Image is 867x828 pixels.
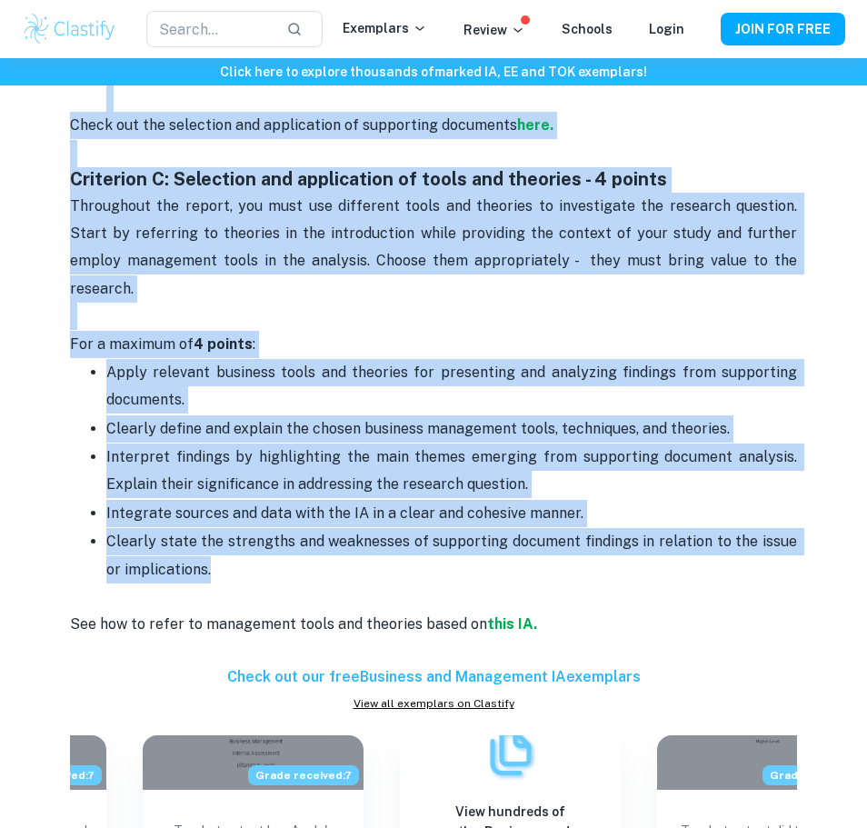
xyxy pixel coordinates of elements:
[70,116,517,134] span: Check out the selection and application of supporting documents
[70,666,797,688] h6: Check out our free Business and Management IA exemplars
[517,116,553,134] a: here.
[248,765,359,785] span: Grade received: 7
[22,11,117,47] img: Clastify logo
[483,725,538,780] img: Exemplars
[194,335,253,353] strong: 4 points
[463,20,525,40] p: Review
[4,62,863,82] h6: Click here to explore thousands of marked IA, EE and TOK exemplars !
[343,18,427,38] p: Exemplars
[721,13,845,45] button: JOIN FOR FREE
[70,168,667,190] strong: Criterion C: Selection and application of tools and theories - 4 points
[106,364,801,408] span: Apply relevant business tools and theories for presenting and analyzing findings from supporting ...
[146,11,273,47] input: Search...
[70,335,255,353] span: For a maximum of :
[70,615,487,633] span: See how to refer to management tools and theories based on
[106,504,583,522] span: Integrate sources and data with the IA in a clear and cohesive manner.
[106,533,801,577] span: Clearly state the strengths and weaknesses of supporting document findings in relation to the iss...
[649,22,684,36] a: Login
[487,615,537,633] a: this IA.
[70,695,797,712] a: View all exemplars on Clastify
[106,420,730,437] span: Clearly define and explain the chosen business management tools, techniques, and theories.
[70,197,801,297] span: Throughout the report, you must use different tools and theories to investigate the research ques...
[562,22,613,36] a: Schools
[106,448,801,493] span: Interpret findings by highlighting the main themes emerging from supporting document analysis. Ex...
